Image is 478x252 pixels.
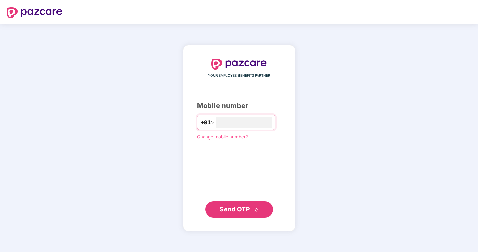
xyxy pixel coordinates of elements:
span: double-right [254,208,258,212]
span: YOUR EMPLOYEE BENEFITS PARTNER [208,73,270,78]
a: Change mobile number? [197,134,248,140]
img: logo [7,7,62,18]
div: Mobile number [197,101,281,111]
span: Send OTP [220,206,250,213]
button: Send OTPdouble-right [205,201,273,218]
img: logo [211,59,267,70]
span: down [211,120,215,124]
span: +91 [201,118,211,127]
